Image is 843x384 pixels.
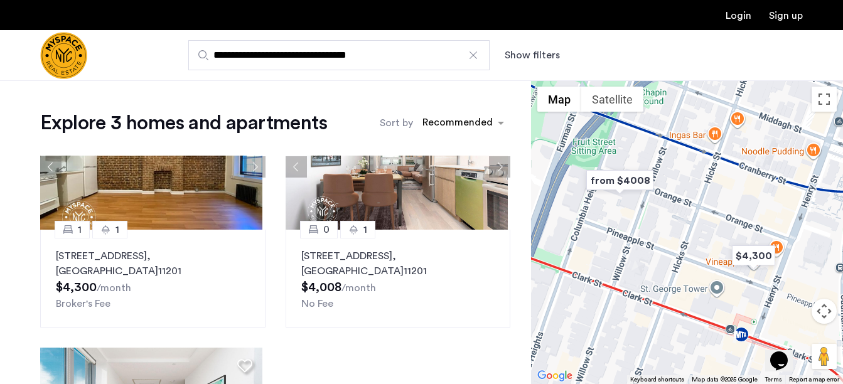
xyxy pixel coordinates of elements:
[56,281,97,294] span: $4,300
[323,222,330,237] span: 0
[301,248,495,279] p: [STREET_ADDRESS] 11201
[363,222,367,237] span: 1
[40,32,87,79] img: logo
[581,87,643,112] button: Show satellite imagery
[40,156,62,178] button: Previous apartment
[769,11,803,21] a: Registration
[421,115,493,133] div: Recommended
[188,40,490,70] input: Apartment Search
[765,334,805,371] iframe: chat widget
[692,376,758,383] span: Map data ©2025 Google
[56,248,250,279] p: [STREET_ADDRESS] 11201
[789,375,839,384] a: Report a map error
[301,281,341,294] span: $4,008
[78,222,82,237] span: 1
[40,104,262,230] img: 4a86f311-bc8a-42bc-8534-e0ec6dcd7a68_638854163647215298.jpeg
[40,110,327,136] h1: Explore 3 homes and apartments
[341,283,376,293] sub: /month
[244,156,266,178] button: Next apartment
[286,230,511,328] a: 01[STREET_ADDRESS], [GEOGRAPHIC_DATA]11201No Fee
[286,156,307,178] button: Previous apartment
[726,11,751,21] a: Login
[534,368,576,384] a: Open this area in Google Maps (opens a new window)
[534,368,576,384] img: Google
[537,87,581,112] button: Show street map
[630,375,684,384] button: Keyboard shortcuts
[812,344,837,369] button: Drag Pegman onto the map to open Street View
[97,283,131,293] sub: /month
[727,242,780,270] div: $4,300
[489,156,510,178] button: Next apartment
[115,222,119,237] span: 1
[301,299,333,309] span: No Fee
[581,166,658,195] div: from $4008
[812,299,837,324] button: Map camera controls
[40,230,266,328] a: 11[STREET_ADDRESS], [GEOGRAPHIC_DATA]11201Broker's Fee
[416,112,510,134] ng-select: sort-apartment
[286,104,508,230] img: 8515455b-be52-4141-8a40-4c35d33cf98b_638818012150916166.jpeg
[56,299,110,309] span: Broker's Fee
[40,32,87,79] a: Cazamio Logo
[505,48,560,63] button: Show or hide filters
[765,375,781,384] a: Terms (opens in new tab)
[380,115,413,131] label: Sort by
[812,87,837,112] button: Toggle fullscreen view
